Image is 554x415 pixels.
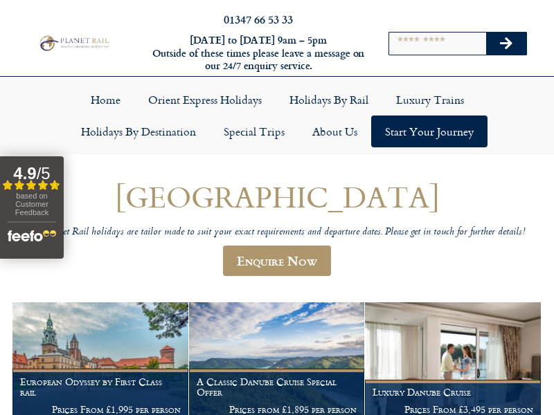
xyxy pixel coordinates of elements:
[20,376,181,398] h1: European Odyssey by First Class rail
[210,116,298,147] a: Special Trips
[373,404,533,415] p: Prices From £3,495 per person
[134,84,276,116] a: Orient Express Holidays
[224,11,293,27] a: 01347 66 53 33
[197,376,357,398] h1: A Classic Danube Cruise Special Offer
[223,246,331,276] a: Enquire Now
[37,34,111,52] img: Planet Rail Train Holidays Logo
[151,34,366,73] h6: [DATE] to [DATE] 9am – 5pm Outside of these times please leave a message on our 24/7 enquiry serv...
[382,84,478,116] a: Luxury Trains
[7,84,547,147] nav: Menu
[373,387,533,398] h1: Luxury Danube Cruise
[486,33,526,55] button: Search
[298,116,371,147] a: About Us
[67,116,210,147] a: Holidays by Destination
[276,84,382,116] a: Holidays by Rail
[77,84,134,116] a: Home
[12,181,542,213] h1: [GEOGRAPHIC_DATA]
[20,404,181,415] p: Prices From £1,995 per person
[371,116,488,147] a: Start your Journey
[197,404,357,415] p: Prices from £1,895 per person
[12,226,542,239] p: All Planet Rail holidays are tailor made to suit your exact requirements and departure dates. Ple...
